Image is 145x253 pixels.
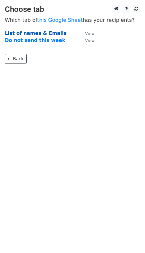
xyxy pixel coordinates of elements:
[5,54,27,64] a: ← Back
[5,38,65,43] a: Do not send this week
[79,38,95,43] a: View
[113,222,145,253] iframe: Chat Widget
[37,17,83,23] a: this Google Sheet
[85,38,95,43] small: View
[5,17,140,23] p: Which tab of has your recipients?
[5,30,66,36] a: List of names & Emails
[5,5,140,14] h3: Choose tab
[85,31,95,36] small: View
[79,30,95,36] a: View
